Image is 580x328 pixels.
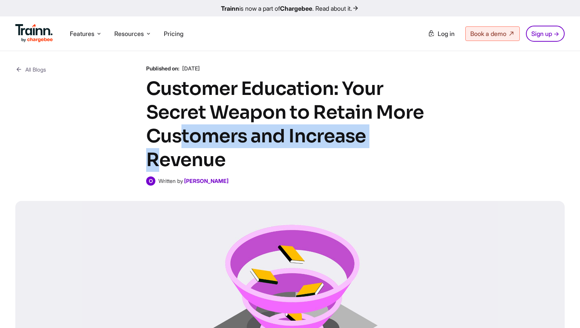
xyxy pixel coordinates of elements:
span: Log in [438,30,455,38]
span: Features [70,29,94,38]
h1: Customer Education: Your Secret Weapon to Retain More Customers and Increase Revenue [146,77,434,172]
span: Resources [114,29,144,38]
a: [PERSON_NAME] [184,178,229,184]
span: O [146,176,155,186]
b: Published on: [146,65,180,72]
a: Pricing [164,30,183,38]
img: Trainn Logo [15,24,53,42]
span: Book a demo [470,30,506,38]
a: All Blogs [15,65,46,74]
span: Written by [158,178,183,184]
iframe: Chat Widget [542,291,580,328]
b: Trainn [221,5,239,12]
b: Chargebee [280,5,312,12]
span: [DATE] [182,65,200,72]
a: Book a demo [465,26,520,41]
a: Sign up → [526,26,565,42]
a: Log in [423,27,459,41]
